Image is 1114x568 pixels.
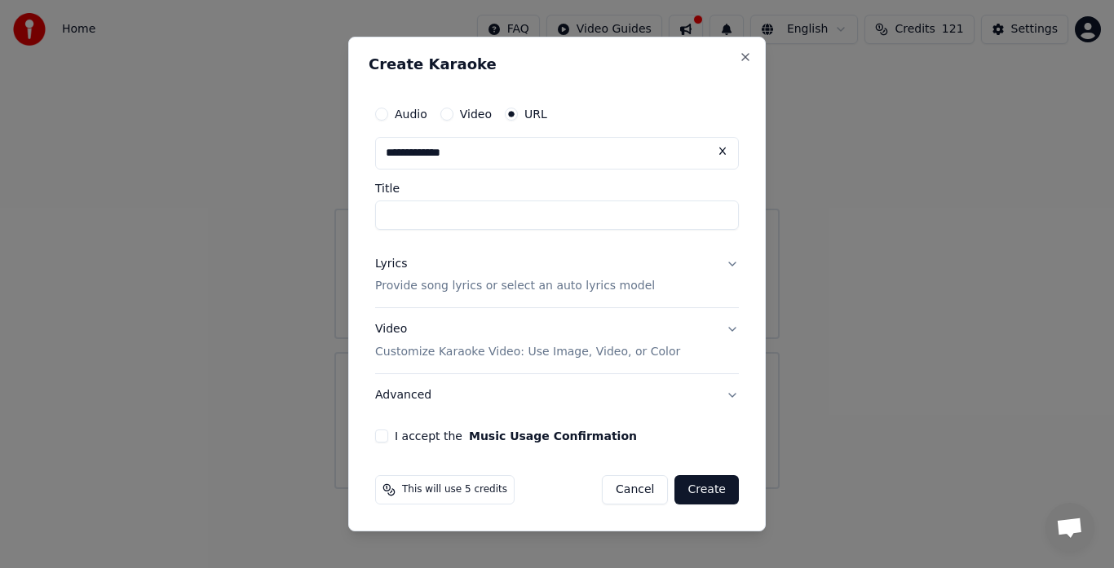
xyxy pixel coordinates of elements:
[375,344,680,360] p: Customize Karaoke Video: Use Image, Video, or Color
[460,108,492,120] label: Video
[524,108,547,120] label: URL
[469,430,637,442] button: I accept the
[375,243,739,308] button: LyricsProvide song lyrics or select an auto lyrics model
[369,57,745,72] h2: Create Karaoke
[375,183,739,194] label: Title
[395,108,427,120] label: Audio
[402,483,507,496] span: This will use 5 credits
[375,309,739,374] button: VideoCustomize Karaoke Video: Use Image, Video, or Color
[395,430,637,442] label: I accept the
[375,279,655,295] p: Provide song lyrics or select an auto lyrics model
[375,322,680,361] div: Video
[602,475,668,504] button: Cancel
[375,256,407,272] div: Lyrics
[674,475,739,504] button: Create
[375,374,739,416] button: Advanced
